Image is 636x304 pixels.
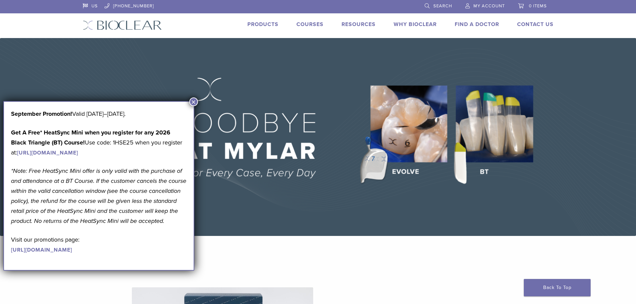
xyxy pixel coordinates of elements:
a: [URL][DOMAIN_NAME] [17,149,78,156]
a: Why Bioclear [394,21,437,28]
strong: Get A Free* HeatSync Mini when you register for any 2026 Black Triangle (BT) Course! [11,129,170,146]
p: Use code: 1HSE25 when you register at: [11,127,187,158]
b: September Promotion! [11,110,72,117]
p: Valid [DATE]–[DATE]. [11,109,187,119]
span: 0 items [529,3,547,9]
a: Find A Doctor [455,21,499,28]
p: Visit our promotions page: [11,235,187,255]
img: Bioclear [83,20,162,30]
span: My Account [473,3,505,9]
a: Contact Us [517,21,554,28]
a: [URL][DOMAIN_NAME] [11,247,72,253]
em: *Note: Free HeatSync Mini offer is only valid with the purchase of and attendance at a BT Course.... [11,167,186,225]
a: Products [247,21,278,28]
span: Search [433,3,452,9]
a: Resources [342,21,376,28]
a: Back To Top [524,279,591,296]
a: Courses [296,21,324,28]
button: Close [189,97,198,106]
